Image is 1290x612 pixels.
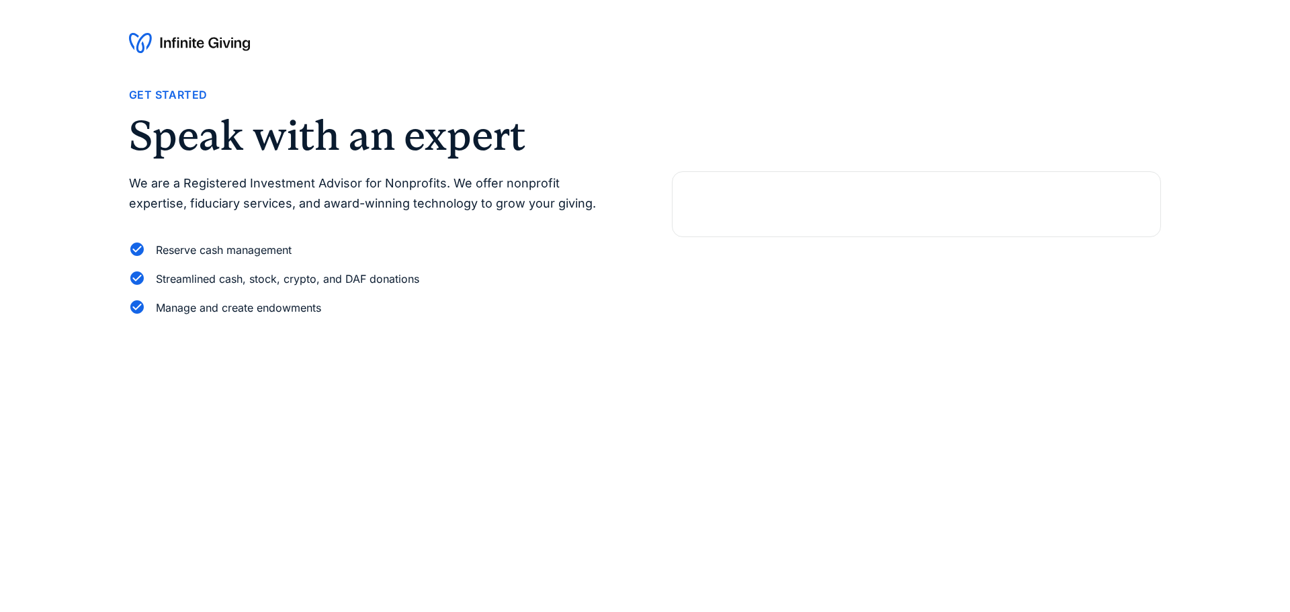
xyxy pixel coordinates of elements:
div: Get Started [129,86,207,104]
div: Manage and create endowments [156,299,321,317]
h2: Speak with an expert [129,115,618,157]
div: Reserve cash management [156,241,292,259]
div: Streamlined cash, stock, crypto, and DAF donations [156,270,419,288]
p: We are a Registered Investment Advisor for Nonprofits. We offer nonprofit expertise, fiduciary se... [129,173,618,214]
